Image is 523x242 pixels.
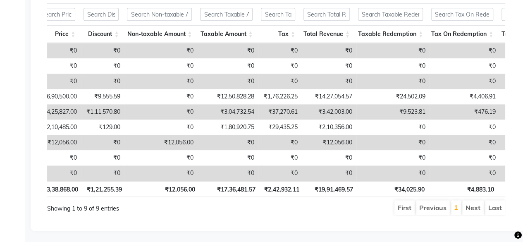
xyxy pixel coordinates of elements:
[429,181,498,197] th: ₹4,883.10
[431,8,493,21] input: Search Tax On Redemption
[34,150,81,165] td: ₹0
[430,135,500,150] td: ₹0
[81,165,124,181] td: ₹0
[34,43,81,58] td: ₹0
[47,199,231,213] div: Showing 1 to 9 of 9 entries
[302,120,356,135] td: ₹2,10,356.00
[427,25,497,43] th: Tax On Redemption: activate to sort column ascending
[257,25,299,43] th: Tax: activate to sort column ascending
[196,25,257,43] th: Taxable Amount: activate to sort column ascending
[34,165,81,181] td: ₹0
[258,89,302,104] td: ₹1,76,226.25
[38,8,75,21] input: Search Price
[258,104,302,120] td: ₹37,270.61
[258,150,302,165] td: ₹0
[258,43,302,58] td: ₹0
[81,135,124,150] td: ₹0
[34,120,81,135] td: ₹2,10,485.00
[430,120,500,135] td: ₹0
[302,150,356,165] td: ₹0
[81,43,124,58] td: ₹0
[261,8,295,21] input: Search Tax
[34,89,81,104] td: ₹16,90,500.00
[198,58,258,74] td: ₹0
[124,74,198,89] td: ₹0
[302,89,356,104] td: ₹14,27,054.57
[84,8,119,21] input: Search Discount
[299,25,354,43] th: Total Revenue: activate to sort column ascending
[81,74,124,89] td: ₹0
[81,120,124,135] td: ₹129.00
[430,58,500,74] td: ₹0
[124,89,198,104] td: ₹0
[35,181,82,197] th: ₹23,38,868.00
[200,8,253,21] input: Search Taxable Amount
[354,25,427,43] th: Taxable Redemption: activate to sort column ascending
[356,89,430,104] td: ₹24,502.09
[303,8,350,21] input: Search Total Revenue
[81,89,124,104] td: ₹9,555.59
[358,8,423,21] input: Search Taxable Redemption
[356,120,430,135] td: ₹0
[34,58,81,74] td: ₹0
[198,89,258,104] td: ₹12,50,828.28
[430,150,500,165] td: ₹0
[124,135,198,150] td: ₹12,056.00
[430,74,500,89] td: ₹0
[356,104,430,120] td: ₹9,523.81
[198,43,258,58] td: ₹0
[302,58,356,74] td: ₹0
[302,104,356,120] td: ₹3,42,003.00
[430,165,500,181] td: ₹0
[258,120,302,135] td: ₹29,435.25
[198,150,258,165] td: ₹0
[123,25,196,43] th: Non-taxable Amount: activate to sort column ascending
[198,104,258,120] td: ₹3,04,732.54
[198,120,258,135] td: ₹1,80,920.75
[81,58,124,74] td: ₹0
[430,104,500,120] td: ₹476.19
[82,181,126,197] th: ₹1,21,255.39
[303,181,357,197] th: ₹19,91,469.57
[198,74,258,89] td: ₹0
[356,43,430,58] td: ₹0
[34,135,81,150] td: ₹12,056.00
[198,165,258,181] td: ₹0
[124,120,198,135] td: ₹0
[33,25,79,43] th: Price: activate to sort column ascending
[454,203,458,211] a: 1
[34,74,81,89] td: ₹0
[198,135,258,150] td: ₹0
[126,181,199,197] th: ₹12,056.00
[34,104,81,120] td: ₹4,25,827.00
[357,181,429,197] th: ₹34,025.90
[356,74,430,89] td: ₹0
[81,150,124,165] td: ₹0
[199,181,260,197] th: ₹17,36,481.57
[258,74,302,89] td: ₹0
[302,135,356,150] td: ₹12,056.00
[124,104,198,120] td: ₹0
[124,165,198,181] td: ₹0
[81,104,124,120] td: ₹1,11,570.80
[302,165,356,181] td: ₹0
[356,135,430,150] td: ₹0
[260,181,303,197] th: ₹2,42,932.11
[258,135,302,150] td: ₹0
[430,43,500,58] td: ₹0
[124,43,198,58] td: ₹0
[127,8,192,21] input: Search Non-taxable Amount
[124,58,198,74] td: ₹0
[356,165,430,181] td: ₹0
[430,89,500,104] td: ₹4,406.91
[356,58,430,74] td: ₹0
[356,150,430,165] td: ₹0
[79,25,123,43] th: Discount: activate to sort column ascending
[302,43,356,58] td: ₹0
[258,165,302,181] td: ₹0
[302,74,356,89] td: ₹0
[258,58,302,74] td: ₹0
[124,150,198,165] td: ₹0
